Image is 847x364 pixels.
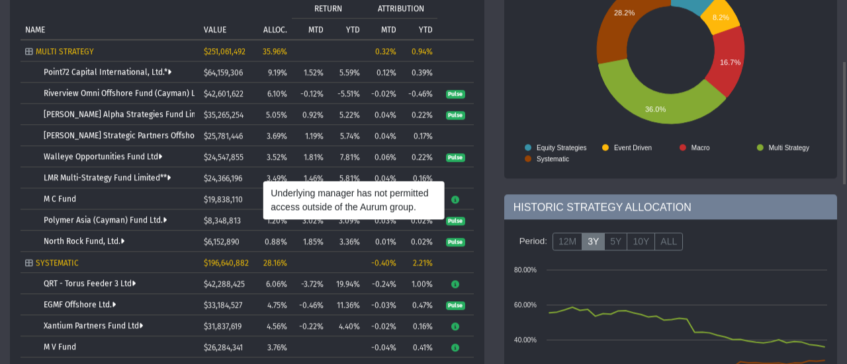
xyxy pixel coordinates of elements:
[263,48,287,57] span: 35.96%
[267,90,287,99] span: 6.10%
[446,300,465,309] a: Pulse
[328,125,365,146] td: 5.74%
[328,18,365,40] td: Column YTD
[514,266,537,273] text: 80.00%
[365,315,401,336] td: -0.02%
[36,259,79,268] span: SYSTEMATIC
[446,89,465,98] a: Pulse
[328,315,365,336] td: 4.40%
[446,238,465,247] span: Pulse
[44,153,162,162] a: Walleye Opportunities Fund Ltd
[44,301,116,310] a: EGMF Offshore Ltd.
[401,315,437,336] td: 0.16%
[292,273,328,294] td: -3.72%
[36,48,94,57] span: MULTI STRATEGY
[401,336,437,357] td: 0.41%
[267,174,287,184] span: 3.49%
[204,69,243,78] span: $64,159,306
[328,146,365,167] td: 7.81%
[204,259,249,268] span: $196,640,882
[446,217,465,226] span: Pulse
[268,69,287,78] span: 9.19%
[614,9,635,17] text: 28.2%
[204,301,242,310] span: $33,184,527
[328,104,365,125] td: 5.22%
[365,61,401,83] td: 0.12%
[292,61,328,83] td: 1.52%
[292,125,328,146] td: 1.19%
[713,14,729,22] text: 8.2%
[604,233,627,251] label: 5Y
[44,68,171,77] a: Point72 Capital International, Ltd.*
[365,18,401,40] td: Column MTD
[44,343,76,352] a: M V Fund
[446,237,465,246] a: Pulse
[365,83,401,104] td: -0.02%
[446,90,465,99] span: Pulse
[44,322,143,331] a: Xantium Partners Fund Ltd
[446,152,465,161] a: Pulse
[401,18,437,40] td: Column YTD
[614,145,652,152] text: Event Driven
[44,131,244,141] a: [PERSON_NAME] Strategic Partners Offshore Fund, Ltd.
[265,238,287,247] span: 0.88%
[204,25,226,34] p: VALUE
[266,280,287,289] span: 6.06%
[44,279,136,289] a: QRT - Torus Feeder 3 Ltd
[204,153,244,163] span: $24,547,855
[263,259,287,268] span: 28.16%
[401,294,437,315] td: 0.47%
[328,273,365,294] td: 19.94%
[365,104,401,125] td: 0.04%
[204,344,243,353] span: $26,284,341
[267,217,287,226] span: 1.20%
[645,106,666,114] text: 36.0%
[378,4,424,13] p: ATTRIBUTION
[514,301,537,309] text: 60.00%
[292,231,328,252] td: 1.85%
[365,146,401,167] td: 0.06%
[365,336,401,357] td: -0.04%
[381,25,396,34] p: MTD
[369,48,396,57] div: 0.32%
[504,195,837,220] div: HISTORIC STRATEGY ALLOCATION
[720,59,740,67] text: 16.7%
[446,111,465,120] span: Pulse
[514,231,553,253] div: Period:
[691,145,710,152] text: Macro
[204,174,242,184] span: $24,366,196
[204,48,245,57] span: $251,061,492
[204,132,243,141] span: $25,781,446
[328,61,365,83] td: 5.59%
[553,233,582,251] label: 12M
[292,315,328,336] td: -0.22%
[514,336,537,344] text: 40.00%
[401,146,437,167] td: 0.22%
[267,344,287,353] span: 3.76%
[267,153,287,163] span: 3.52%
[292,146,328,167] td: 1.81%
[401,83,437,104] td: -0.46%
[204,238,240,247] span: $6,152,890
[419,25,433,34] p: YTD
[446,110,465,119] a: Pulse
[204,217,241,226] span: $8,348,813
[267,301,287,310] span: 4.75%
[406,48,433,57] div: 0.94%
[44,110,216,120] a: [PERSON_NAME] Alpha Strategies Fund Limited
[263,181,444,219] div: Underlying manager has not permitted access outside of the Aurum group.
[204,196,243,205] span: $19,838,110
[263,25,287,34] p: ALLOC.
[292,83,328,104] td: -0.12%
[401,273,437,294] td: 1.00%
[328,167,365,188] td: 5.81%
[328,83,365,104] td: -5.51%
[44,174,171,183] a: LMR Multi-Strategy Fund Limited**
[401,125,437,146] td: 0.17%
[446,153,465,163] span: Pulse
[292,167,328,188] td: 1.46%
[365,273,401,294] td: -0.24%
[446,301,465,310] span: Pulse
[292,18,328,40] td: Column MTD
[267,132,287,141] span: 3.69%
